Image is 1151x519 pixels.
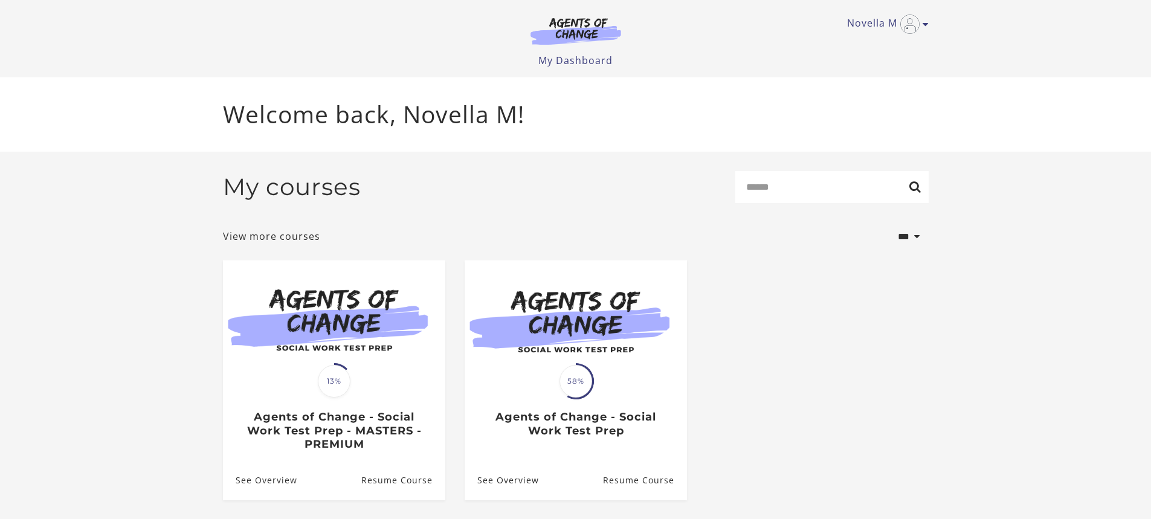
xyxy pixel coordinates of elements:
[477,410,674,437] h3: Agents of Change - Social Work Test Prep
[602,460,686,500] a: Agents of Change - Social Work Test Prep: Resume Course
[223,460,297,500] a: Agents of Change - Social Work Test Prep - MASTERS - PREMIUM: See Overview
[318,365,350,398] span: 13%
[223,97,929,132] p: Welcome back, Novella M!
[847,15,923,34] a: Toggle menu
[361,460,445,500] a: Agents of Change - Social Work Test Prep - MASTERS - PREMIUM: Resume Course
[538,54,613,67] a: My Dashboard
[465,460,539,500] a: Agents of Change - Social Work Test Prep: See Overview
[236,410,432,451] h3: Agents of Change - Social Work Test Prep - MASTERS - PREMIUM
[559,365,592,398] span: 58%
[518,17,634,45] img: Agents of Change Logo
[223,173,361,201] h2: My courses
[223,229,320,243] a: View more courses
